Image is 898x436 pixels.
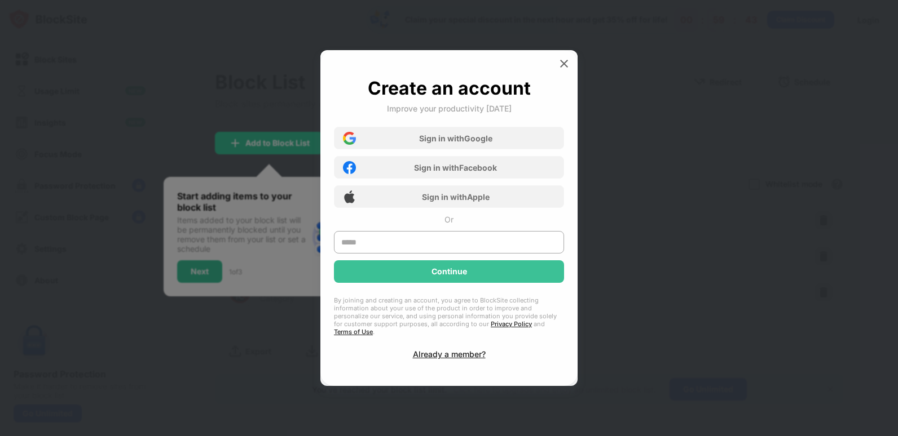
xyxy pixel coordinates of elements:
a: Terms of Use [334,328,373,336]
div: Continue [432,267,467,276]
div: Sign in with Facebook [414,163,497,172]
img: google-icon.png [343,132,356,145]
div: Create an account [368,77,531,99]
div: Already a member? [413,349,486,359]
div: Sign in with Apple [422,192,490,202]
div: Sign in with Google [419,134,492,143]
img: facebook-icon.png [343,161,356,174]
img: apple-icon.png [343,190,356,203]
div: Or [444,215,454,224]
div: Improve your productivity [DATE] [387,104,512,113]
div: By joining and creating an account, you agree to BlockSite collecting information about your use ... [334,296,564,336]
a: Privacy Policy [491,320,532,328]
